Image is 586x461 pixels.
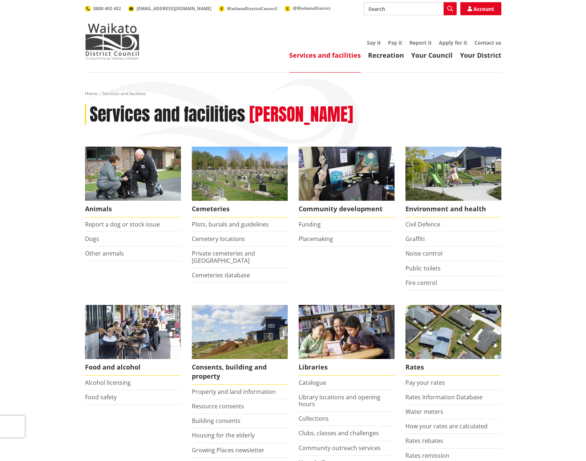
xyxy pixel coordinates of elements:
a: Matariki Travelling Suitcase Art Exhibition Community development [299,147,395,217]
span: Cemeteries [192,201,288,217]
a: Community outreach services [299,444,381,452]
a: Clubs, classes and challenges [299,429,379,437]
a: Waikato District Council Animal Control team Animals [85,147,181,217]
a: Resource consents [192,402,244,410]
a: How your rates are calculated [405,422,488,430]
a: Home [85,90,97,97]
span: Rates [405,359,501,376]
span: Animals [85,201,181,217]
a: 0800 492 452 [85,5,121,12]
span: Food and alcohol [85,359,181,376]
a: Placemaking [299,235,333,243]
a: Collections [299,415,329,423]
a: Account [460,2,501,15]
a: Food and Alcohol in the Waikato Food and alcohol [85,305,181,376]
a: Your District [460,51,501,60]
a: Housing for the elderly [192,431,255,439]
a: Noise control [405,249,442,257]
a: Rates remission [405,452,449,460]
a: Your Council [411,51,453,60]
a: [EMAIL_ADDRESS][DOMAIN_NAME] [128,5,211,12]
a: Public toilets [405,264,441,272]
a: New housing in Pokeno Environment and health [405,147,501,217]
a: Say it [367,39,381,46]
h2: [PERSON_NAME] [249,104,353,125]
a: Huntly Cemetery Cemeteries [192,147,288,217]
a: Apply for it [439,39,467,46]
a: Building consents [192,417,241,425]
a: Report a dog or stock issue [85,220,160,228]
img: Waikato District Council libraries [299,305,395,359]
a: Private cemeteries and [GEOGRAPHIC_DATA] [192,249,255,264]
span: [EMAIL_ADDRESS][DOMAIN_NAME] [137,5,211,12]
img: Matariki Travelling Suitcase Art Exhibition [299,147,395,201]
a: Funding [299,220,321,228]
span: Community development [299,201,395,217]
a: Other animals [85,249,124,257]
h1: Services and facilities [90,104,245,125]
span: 0800 492 452 [93,5,121,12]
a: Services and facilities [289,51,361,60]
img: New housing in Pokeno [405,147,501,201]
a: Plots, burials and guidelines [192,220,269,228]
a: Graffiti [405,235,425,243]
img: Rates-thumbnail [405,305,501,359]
span: Libraries [299,359,395,376]
a: Cemeteries database [192,271,250,279]
span: Consents, building and property [192,359,288,385]
a: Catalogue [299,379,326,387]
a: Cemetery locations [192,235,245,243]
a: WaikatoDistrictCouncil [219,5,277,12]
a: Pay your rates online Rates [405,305,501,376]
a: Dogs [85,235,99,243]
a: Recreation [368,51,404,60]
a: @WaikatoDistrict [284,5,331,11]
a: Civil Defence [405,220,440,228]
img: Land and property thumbnail [192,305,288,359]
a: Rates Information Database [405,393,482,401]
img: Food and Alcohol in the Waikato [85,305,181,359]
a: Fire control [405,279,437,287]
img: Animal Control [85,147,181,201]
a: Pay it [388,39,402,46]
a: Library membership is free to everyone who lives in the Waikato district. Libraries [299,305,395,376]
input: Search input [364,2,457,15]
a: Contact us [474,39,501,46]
span: Environment and health [405,201,501,217]
a: Water meters [405,408,443,416]
a: Property and land information [192,388,276,396]
a: Library locations and opening hours [299,393,380,408]
a: Pay your rates [405,379,445,387]
span: WaikatoDistrictCouncil [227,5,277,12]
nav: breadcrumb [85,91,501,97]
a: Food safety [85,393,117,401]
a: New Pokeno housing development Consents, building and property [192,305,288,385]
img: Waikato District Council - Te Kaunihera aa Takiwaa o Waikato [85,23,140,60]
a: Growing Places newsletter [192,446,264,454]
span: Services and facilities [102,90,146,97]
img: Huntly Cemetery [192,147,288,201]
a: Report it [409,39,432,46]
a: Rates rebates [405,437,443,445]
a: Alcohol licensing [85,379,131,387]
span: @WaikatoDistrict [293,5,331,11]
